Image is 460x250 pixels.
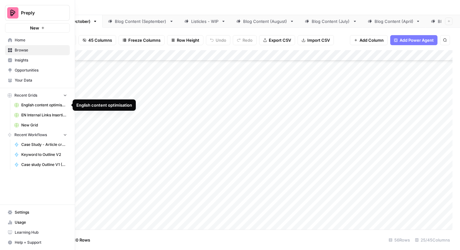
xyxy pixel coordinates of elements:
span: Redo [243,37,253,43]
span: Import CSV [307,37,330,43]
a: English content optimisation [12,100,70,110]
a: Blog Content (April) [362,15,426,28]
div: Blog Content (July) [312,18,350,24]
span: Opportunities [15,67,67,73]
a: Case study Outline V1 (Duplicate test) [12,160,70,170]
button: Undo [206,35,230,45]
span: Recent Grids [14,93,37,98]
div: 25/45 Columns [412,235,452,245]
span: Settings [15,210,67,215]
button: 45 Columns [79,35,116,45]
a: Browse [5,45,70,55]
button: Add Power Agent [390,35,437,45]
span: Undo [216,37,226,43]
img: Preply Logo [7,7,18,19]
button: Workspace: Preply [5,5,70,21]
div: Blog Content (April) [375,18,413,24]
div: Blog Content (September) [115,18,167,24]
span: Row Height [177,37,199,43]
a: Case Study - Article creation [12,140,70,150]
a: Home [5,35,70,45]
button: Recent Grids [5,91,70,100]
span: Insights [15,57,67,63]
a: Usage [5,217,70,227]
span: Export CSV [269,37,291,43]
a: Opportunities [5,65,70,75]
span: Freeze Columns [128,37,161,43]
span: Help + Support [15,240,67,245]
span: Add Column [360,37,384,43]
span: New [30,25,39,31]
button: Import CSV [298,35,334,45]
a: EN Internal Links Insertion [12,110,70,120]
span: New Grid [21,122,67,128]
span: Add Power Agent [400,37,434,43]
button: New [5,23,70,33]
button: Recent Workflows [5,130,70,140]
span: Browse [15,47,67,53]
span: Recent Workflows [14,132,47,138]
span: Your Data [15,77,67,83]
a: Insights [5,55,70,65]
span: 45 Columns [88,37,112,43]
span: Add 10 Rows [65,237,90,243]
span: Case study Outline V1 (Duplicate test) [21,162,67,168]
a: New Grid [12,120,70,130]
a: Listicles - WIP [179,15,231,28]
a: Your Data [5,75,70,85]
span: Usage [15,220,67,225]
a: Settings [5,207,70,217]
div: Listicles - WIP [191,18,219,24]
button: Row Height [167,35,203,45]
a: Blog Content (September) [103,15,179,28]
a: Keyword to Outline V2 [12,150,70,160]
button: Export CSV [259,35,295,45]
span: Keyword to Outline V2 [21,152,67,157]
span: English content optimisation [21,102,67,108]
button: Add Column [350,35,388,45]
button: Help + Support [5,237,70,247]
span: Learning Hub [15,230,67,235]
a: Blog Content (August) [231,15,299,28]
a: Learning Hub [5,227,70,237]
div: Blog Content (August) [243,18,287,24]
span: Case Study - Article creation [21,142,67,147]
span: Preply [21,10,59,16]
a: Blog Content (July) [299,15,362,28]
button: Redo [233,35,257,45]
span: EN Internal Links Insertion [21,112,67,118]
span: Home [15,37,67,43]
div: 56 Rows [386,235,412,245]
button: Freeze Columns [119,35,165,45]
